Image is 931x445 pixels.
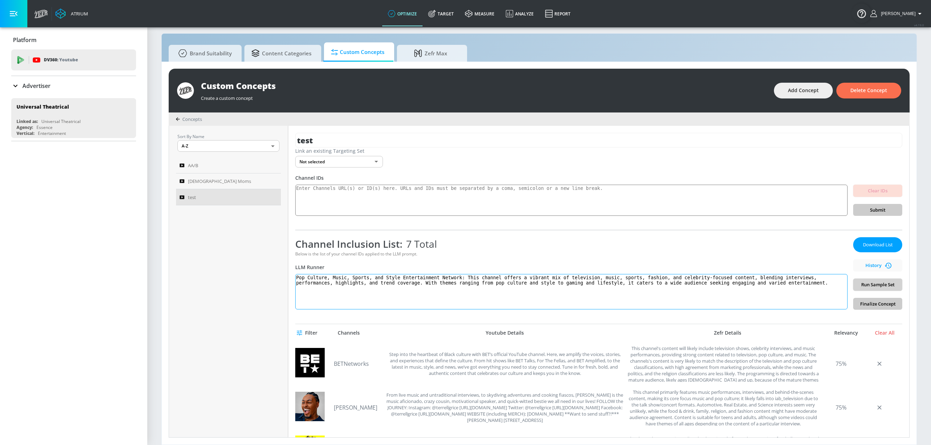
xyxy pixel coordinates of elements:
textarea: Pop Culture, Music, Sports, and Style Entertainment Network: This channel offers a vibrant mix of... [295,274,848,309]
div: Channel IDs [295,174,902,181]
span: Add Concept [788,86,819,95]
div: Essence [36,124,53,130]
div: 75% [823,345,858,382]
span: Download List [860,241,895,249]
a: [PERSON_NAME] [334,404,383,411]
div: Universal TheatricalLinked as:Universal TheatricalAgency:EssenceVertical:Entertainment [11,98,136,138]
span: 7 Total [403,237,437,251]
div: Step into the heartbeat of Black culture with BET’s official YouTube channel. Here, we amplify th... [386,345,623,382]
p: Platform [13,36,36,44]
div: DV360: Youtube [11,49,136,70]
button: [PERSON_NAME] [870,9,924,18]
div: Universal Theatrical [41,118,81,124]
a: optimize [382,1,423,26]
div: Agency: [16,124,33,130]
div: Clear All [867,330,902,336]
div: Concepts [176,116,202,122]
div: LLM Runner [295,264,848,271]
img: UCcVqCJ_9owb1zM43vqswMNQ [295,348,325,377]
a: AA/B [176,157,281,173]
span: Filter [298,329,317,337]
span: login as: justin.nim@zefr.com [878,11,916,16]
div: Relevancy [829,330,864,336]
button: Filter [295,327,320,340]
a: measure [459,1,500,26]
span: Zefr Max [404,45,457,62]
button: Add Concept [774,83,833,98]
p: Advertiser [22,82,50,90]
a: Atrium [55,8,88,19]
p: DV360: [44,56,78,64]
span: History [856,261,899,269]
div: Atrium [68,11,88,17]
span: Run Sample Set [859,281,897,289]
div: Zefr Details [630,330,825,336]
div: Channels [338,330,360,336]
div: This channel primarily features music performances, interviews, and behind-the-scenes content, ma... [627,389,819,426]
a: Report [539,1,576,26]
div: Linked as: [16,118,38,124]
div: Link an existing Targeting Set [295,148,902,154]
div: Universal Theatrical [16,103,69,110]
div: Not selected [295,156,383,167]
span: Brand Suitability [176,45,232,62]
div: 75% [823,389,858,426]
a: [DEMOGRAPHIC_DATA] Moms [176,173,281,190]
div: Platform [11,30,136,50]
span: AA/B [188,161,198,170]
div: Vertical: [16,130,34,136]
span: Custom Concepts [331,44,384,61]
a: test [176,189,281,205]
div: Below is the list of your channel IDs applied to the LLM prompt. [295,251,848,257]
span: Clear IDs [859,187,897,195]
button: Clear IDs [853,185,902,197]
span: v 4.19.0 [914,23,924,27]
div: Custom Concepts [201,80,767,91]
span: test [188,193,196,201]
button: Open Resource Center [852,4,871,23]
a: Analyze [500,1,539,26]
div: This channel's content will likely include television shows, celebrity interviews, and music perf... [627,345,819,382]
button: History [853,259,902,272]
a: Target [423,1,459,26]
span: Content Categories [251,45,311,62]
span: Delete Concept [850,86,887,95]
a: BETNetworks [334,360,383,368]
span: Concepts [182,116,202,122]
button: Run Sample Set [853,279,902,291]
div: Youtube Details [383,330,627,336]
button: Download List [853,237,902,252]
div: From live music and untraditional interviews, to skydiving adventures and cooking fiascos, TERREL... [386,389,623,426]
div: Channel Inclusion List: [295,237,848,251]
div: Create a custom concept [201,91,767,101]
div: Advertiser [11,76,136,96]
p: Youtube [59,56,78,63]
button: Delete Concept [836,83,901,98]
div: Entertainment [38,130,66,136]
div: A-Z [177,140,279,152]
p: Sort By Name [177,133,279,140]
img: UCxzOCsfOU-ZVeNYX4K8aj2g [295,392,325,421]
span: [DEMOGRAPHIC_DATA] Moms [188,177,251,185]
